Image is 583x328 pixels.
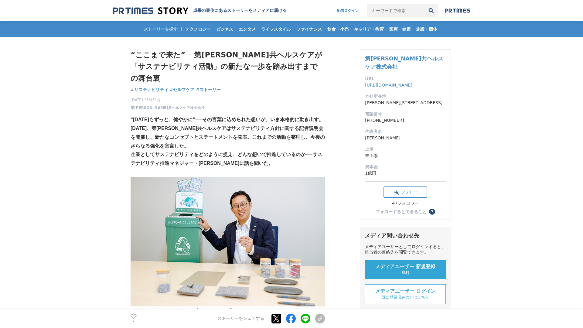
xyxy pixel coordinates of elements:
img: prtimes [445,8,470,13]
dd: [PERSON_NAME] [365,135,446,141]
div: 47フォロワー [384,201,427,206]
button: フォロー [384,186,427,198]
span: ？ [430,210,434,214]
span: ビジネス [214,26,236,32]
a: テクノロジー [183,21,213,37]
span: #ストーリー [196,87,221,92]
span: #サステナビリティ [131,87,168,92]
a: 第[PERSON_NAME]共ヘルスケア株式会社 [365,55,443,70]
a: 配信ログイン [331,4,365,17]
a: #サステナビリティ [131,87,168,93]
dd: 1億円 [365,170,446,176]
a: 施設・団体 [414,21,440,37]
span: メディアユーザー ログイン [375,288,435,295]
dt: 上場 [365,146,446,152]
dt: 本社所在地 [365,93,446,100]
span: ライフスタイル [259,26,293,32]
div: フォローするとできること [376,210,427,214]
dd: 未上場 [365,152,446,159]
p: ストーリーをシェアする [217,316,264,321]
span: 施設・団体 [414,26,440,32]
img: thumbnail_910c58a0-73f5-11f0-b044-6f7ac2b63f01.jpg [131,177,325,306]
span: 既に登録済みの方はこちら [382,295,429,300]
span: 無料 [401,270,409,275]
dt: 電話番号 [365,111,446,117]
h1: “ここまで来た”──第[PERSON_NAME]共ヘルスケアが「サステナビリティ活動」の新たな一歩を踏み出すまでの舞台裏 [131,49,325,84]
a: ファイナンス [294,21,324,37]
div: メディア問い合わせ先 [365,232,446,239]
dd: [PERSON_NAME][STREET_ADDRESS] [365,100,446,106]
div: メディアユーザーとしてログインすると、担当者の連絡先を閲覧できます。 [365,244,446,255]
a: 飲食・小売 [325,21,351,37]
a: ライフスタイル [259,21,293,37]
p: サステナビリティサイト「Wellness for Good」： [131,306,325,315]
dd: [PHONE_NUMBER] [365,117,446,124]
a: 第[PERSON_NAME]共ヘルスケア株式会社 [131,105,205,111]
input: キーワードで検索 [367,4,424,17]
a: 医療・健康 [387,21,413,37]
span: 医療・健康 [387,26,413,32]
dt: URL [365,76,446,82]
dt: 代表者名 [365,128,446,135]
a: 成果の裏側にあるストーリーをメディアに届ける 成果の裏側にあるストーリーをメディアに届ける [113,7,287,15]
span: #セルフケア [170,87,195,92]
p: 7 [131,320,137,323]
a: メディアユーザー 新規登録 無料 [365,260,446,279]
a: エンタメ [236,21,258,37]
a: #セルフケア [170,87,195,93]
a: ビジネス [214,21,236,37]
dt: 資本金 [365,164,446,170]
a: メディアユーザー ログイン 既に登録済みの方はこちら [365,284,446,304]
span: キャリア・教育 [352,26,386,32]
span: 飲食・小売 [325,26,351,32]
a: [URL][DOMAIN_NAME] [365,83,412,87]
button: 検索 [424,4,438,17]
strong: 企業としてサステナビリティをどのように捉え、どんな想いで推進しているのか──サステナビリティ推進マネジャー・[PERSON_NAME]に話を聞いた。 [131,152,322,166]
span: [DATE] 16時51分 [131,97,205,103]
strong: “[DATE]もずっと、健やかに”──その言葉に込められた想いが、いま本格的に動き出す。 [131,117,324,122]
span: エンタメ [236,26,258,32]
span: テクノロジー [183,26,213,32]
button: ？ [429,209,435,215]
strong: [DATE]、第[PERSON_NAME]共ヘルスケアはサステナビリティ方針に関する記者説明会を開催し、新たなコンセプトとステートメントを発表。これまでの活動を整理し、今後のさらなる強化を宣言した。 [131,126,325,149]
a: キャリア・教育 [352,21,386,37]
a: #ストーリー [196,87,221,93]
span: メディアユーザー 新規登録 [375,264,435,270]
span: ファイナンス [294,26,324,32]
h2: 成果の裏側にあるストーリーをメディアに届ける [193,8,287,13]
img: 成果の裏側にあるストーリーをメディアに届ける [113,7,188,15]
